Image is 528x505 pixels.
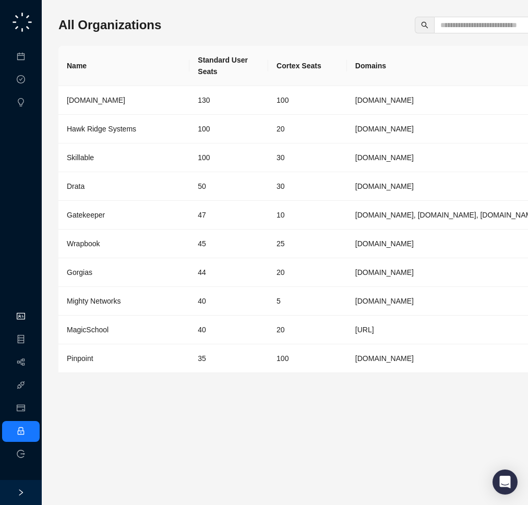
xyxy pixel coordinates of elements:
td: 130 [189,86,268,115]
span: Pinpoint [67,354,93,363]
span: right [17,489,25,496]
span: Gorgias [67,268,92,276]
td: 40 [189,316,268,344]
td: 5 [268,287,347,316]
td: 25 [268,230,347,258]
td: 50 [189,172,268,201]
td: 35 [189,344,268,373]
span: Drata [67,182,85,190]
span: Mighty Networks [67,297,121,305]
td: 20 [268,115,347,143]
td: 20 [268,316,347,344]
span: Gatekeeper [67,211,105,219]
span: Wrapbook [67,239,100,248]
td: 30 [268,143,347,172]
td: 45 [189,230,268,258]
td: 100 [189,143,268,172]
th: Name [58,46,189,86]
th: Standard User Seats [189,46,268,86]
div: Open Intercom Messenger [493,470,518,495]
span: Skillable [67,153,94,162]
td: 10 [268,201,347,230]
td: 100 [268,344,347,373]
td: 47 [189,201,268,230]
span: [DOMAIN_NAME] [67,96,125,104]
span: search [421,21,428,29]
td: 44 [189,258,268,287]
td: 20 [268,258,347,287]
span: logout [17,450,25,458]
td: 40 [189,287,268,316]
td: 100 [268,86,347,115]
img: logo-small-C4UdH2pc.png [10,10,34,34]
h3: All Organizations [58,17,161,33]
span: MagicSchool [67,326,109,334]
td: 100 [189,115,268,143]
td: 30 [268,172,347,201]
th: Cortex Seats [268,46,347,86]
span: Hawk Ridge Systems [67,125,136,133]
